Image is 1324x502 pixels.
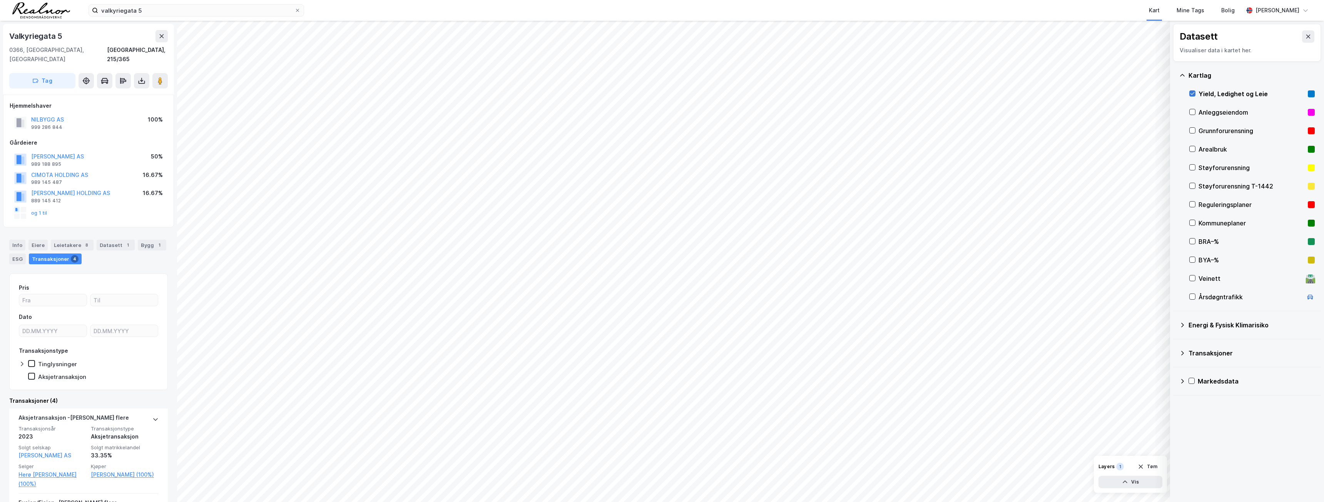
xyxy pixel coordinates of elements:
[1098,464,1115,470] div: Layers
[9,254,26,264] div: ESG
[1305,274,1316,284] div: 🛣️
[1199,108,1305,117] div: Anleggseiendom
[1199,274,1302,283] div: Veinett
[1221,6,1235,15] div: Bolig
[18,452,71,459] a: [PERSON_NAME] AS
[1177,6,1204,15] div: Mine Tags
[91,463,159,470] span: Kjøper
[1198,377,1315,386] div: Markedsdata
[31,124,62,130] div: 999 286 844
[148,115,163,124] div: 100%
[71,255,79,263] div: 4
[1199,89,1305,98] div: Yield, Ledighet og Leie
[19,312,32,322] div: Dato
[9,30,64,42] div: Valkyriegata 5
[151,152,163,161] div: 50%
[90,294,158,306] input: Til
[18,463,86,470] span: Selger
[1286,465,1324,502] div: Kontrollprogram for chat
[18,444,86,451] span: Solgt selskap
[18,432,86,441] div: 2023
[1133,460,1162,473] button: Tøm
[1199,218,1305,228] div: Kommuneplaner
[1199,292,1302,302] div: Årsdøgntrafikk
[31,161,61,167] div: 989 188 895
[1189,71,1315,80] div: Kartlag
[19,294,87,306] input: Fra
[143,170,163,180] div: 16.67%
[10,138,167,147] div: Gårdeiere
[124,241,132,249] div: 1
[29,254,82,264] div: Transaksjoner
[1180,30,1218,43] div: Datasett
[19,346,68,355] div: Transaksjonstype
[97,240,135,250] div: Datasett
[12,2,70,18] img: realnor-logo.934646d98de889bb5806.png
[1149,6,1160,15] div: Kart
[38,360,77,368] div: Tinglysninger
[1199,126,1305,135] div: Grunnforurensning
[1189,320,1315,330] div: Energi & Fysisk Klimarisiko
[155,241,163,249] div: 1
[107,45,168,64] div: [GEOGRAPHIC_DATA], 215/365
[91,432,159,441] div: Aksjetransaksjon
[1189,349,1315,358] div: Transaksjoner
[19,283,29,292] div: Pris
[1199,182,1305,191] div: Støyforurensning T-1442
[91,425,159,432] span: Transaksjonstype
[18,470,86,489] a: Herø [PERSON_NAME] (100%)
[138,240,166,250] div: Bygg
[9,73,75,88] button: Tag
[1286,465,1324,502] iframe: Chat Widget
[31,179,62,185] div: 989 145 487
[83,241,90,249] div: 8
[18,413,129,425] div: Aksjetransaksjon - [PERSON_NAME] flere
[28,240,48,250] div: Eiere
[18,425,86,432] span: Transaksjonsår
[9,396,168,405] div: Transaksjoner (4)
[91,444,159,451] span: Solgt matrikkelandel
[51,240,94,250] div: Leietakere
[1199,163,1305,172] div: Støyforurensning
[1116,463,1124,470] div: 1
[10,101,167,110] div: Hjemmelshaver
[9,240,25,250] div: Info
[98,5,294,16] input: Søk på adresse, matrikkel, gårdeiere, leietakere eller personer
[1255,6,1299,15] div: [PERSON_NAME]
[1199,255,1305,265] div: BYA–%
[91,451,159,460] div: 33.35%
[31,198,61,204] div: 889 145 412
[38,373,86,380] div: Aksjetransaksjon
[9,45,107,64] div: 0366, [GEOGRAPHIC_DATA], [GEOGRAPHIC_DATA]
[91,470,159,479] a: [PERSON_NAME] (100%)
[1098,476,1162,488] button: Vis
[19,325,87,337] input: DD.MM.YYYY
[143,188,163,198] div: 16.67%
[1199,145,1305,154] div: Arealbruk
[90,325,158,337] input: DD.MM.YYYY
[1199,237,1305,246] div: BRA–%
[1180,46,1314,55] div: Visualiser data i kartet her.
[1199,200,1305,209] div: Reguleringsplaner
